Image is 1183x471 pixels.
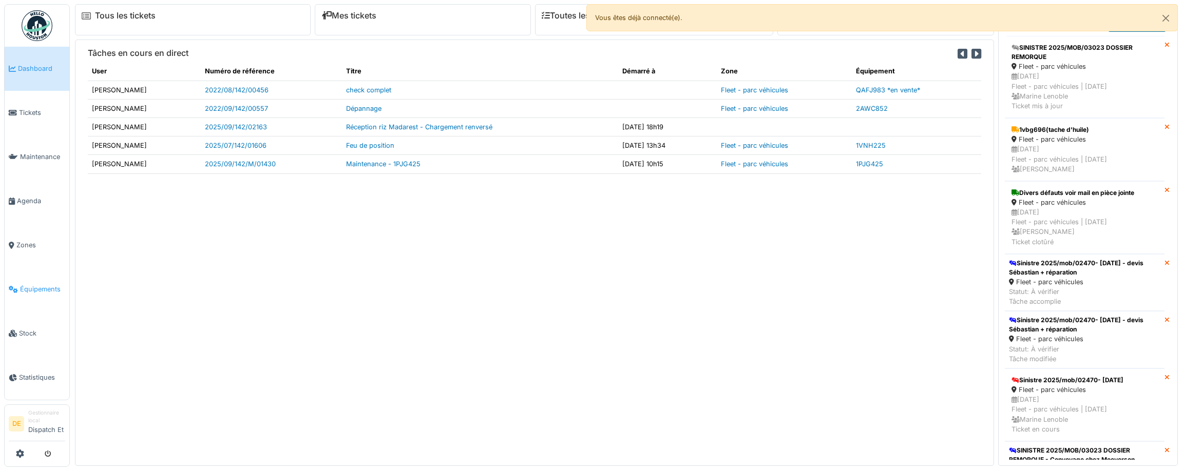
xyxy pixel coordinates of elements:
[1005,36,1165,118] a: SINISTRE 2025/MOB/03023 DOSSIER REMORQUE Fleet - parc véhicules [DATE]Fleet - parc véhicules | [D...
[1012,198,1158,207] div: Fleet - parc véhicules
[856,86,920,94] a: QAFJ983 *en vente*
[88,81,201,99] td: [PERSON_NAME]
[88,117,201,136] td: [PERSON_NAME]
[721,86,788,94] a: Fleet - parc véhicules
[205,160,276,168] a: 2025/09/142/M/01430
[1009,344,1160,364] div: Statut: À vérifier Tâche modifiée
[1009,259,1160,277] div: Sinistre 2025/mob/02470- [DATE] - devis Sébastian + réparation
[205,105,268,112] a: 2022/09/142/00557
[1012,376,1158,385] div: Sinistre 2025/mob/02470- [DATE]
[717,62,852,81] th: Zone
[321,11,376,21] a: Mes tickets
[856,160,883,168] a: 1PJG425
[586,4,1178,31] div: Vous êtes déjà connecté(e).
[1009,316,1160,334] div: Sinistre 2025/mob/02470- [DATE] - devis Sébastian + réparation
[205,142,266,149] a: 2025/07/142/01606
[88,48,188,58] h6: Tâches en cours en direct
[9,409,65,441] a: DE Gestionnaire localDispatch Et
[1154,5,1177,32] button: Close
[721,142,788,149] a: Fleet - parc véhicules
[88,136,201,155] td: [PERSON_NAME]
[1012,71,1158,111] div: [DATE] Fleet - parc véhicules | [DATE] Marine Lenoble Ticket mis à jour
[1005,118,1165,181] a: 1vbg696(tache d'huile) Fleet - parc véhicules [DATE]Fleet - parc véhicules | [DATE] [PERSON_NAME]
[5,91,69,135] a: Tickets
[1012,43,1158,62] div: SINISTRE 2025/MOB/03023 DOSSIER REMORQUE
[618,117,717,136] td: [DATE] 18h19
[5,135,69,179] a: Maintenance
[1009,277,1160,287] div: Fleet - parc véhicules
[5,179,69,223] a: Agenda
[5,356,69,400] a: Statistiques
[346,160,421,168] a: Maintenance - 1PJG425
[5,267,69,311] a: Équipements
[20,152,65,162] span: Maintenance
[18,64,65,73] span: Dashboard
[28,409,65,425] div: Gestionnaire local
[1012,385,1158,395] div: Fleet - parc véhicules
[618,136,717,155] td: [DATE] 13h34
[9,416,24,431] li: DE
[95,11,156,21] a: Tous les tickets
[346,123,492,131] a: Réception riz Madarest - Chargement renversé
[856,105,888,112] a: 2AWC852
[205,123,267,131] a: 2025/09/142/02163
[346,86,391,94] a: check complet
[201,62,342,81] th: Numéro de référence
[20,284,65,294] span: Équipements
[852,62,981,81] th: Équipement
[5,47,69,91] a: Dashboard
[205,86,269,94] a: 2022/08/142/00456
[1012,125,1158,134] div: 1vbg696(tache d'huile)
[1005,181,1165,254] a: Divers défauts voir mail en pièce jointe Fleet - parc véhicules [DATE]Fleet - parc véhicules | [D...
[5,223,69,267] a: Zones
[28,409,65,439] li: Dispatch Et
[17,196,65,206] span: Agenda
[721,105,788,112] a: Fleet - parc véhicules
[618,62,717,81] th: Démarré à
[88,155,201,173] td: [PERSON_NAME]
[1012,207,1158,247] div: [DATE] Fleet - parc véhicules | [DATE] [PERSON_NAME] Ticket clotûré
[1012,188,1158,198] div: Divers défauts voir mail en pièce jointe
[346,105,381,112] a: Dépannage
[19,108,65,117] span: Tickets
[19,372,65,382] span: Statistiques
[1012,144,1158,174] div: [DATE] Fleet - parc véhicules | [DATE] [PERSON_NAME]
[5,311,69,356] a: Stock
[856,142,886,149] a: 1VNH225
[16,240,65,250] span: Zones
[1012,62,1158,71] div: Fleet - parc véhicules
[88,99,201,117] td: [PERSON_NAME]
[618,155,717,173] td: [DATE] 10h15
[1012,134,1158,144] div: Fleet - parc véhicules
[1005,254,1165,311] a: Sinistre 2025/mob/02470- [DATE] - devis Sébastian + réparation Fleet - parc véhicules Statut: À v...
[342,62,618,81] th: Titre
[19,328,65,338] span: Stock
[1009,446,1160,464] div: SINISTRE 2025/MOB/03023 DOSSIER REMORQUE - Convoyage chez Moeyerson
[1009,334,1160,344] div: Fleet - parc véhicules
[22,10,52,41] img: Badge_color-CXgf-gQk.svg
[346,142,394,149] a: Feu de position
[1012,395,1158,434] div: [DATE] Fleet - parc véhicules | [DATE] Marine Lenoble Ticket en cours
[1005,368,1165,441] a: Sinistre 2025/mob/02470- [DATE] Fleet - parc véhicules [DATE]Fleet - parc véhicules | [DATE] Mari...
[721,160,788,168] a: Fleet - parc véhicules
[92,67,107,75] span: translation missing: fr.shared.user
[1005,311,1165,368] a: Sinistre 2025/mob/02470- [DATE] - devis Sébastian + réparation Fleet - parc véhicules Statut: À v...
[1009,287,1160,306] div: Statut: À vérifier Tâche accomplie
[542,11,618,21] a: Toutes les tâches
